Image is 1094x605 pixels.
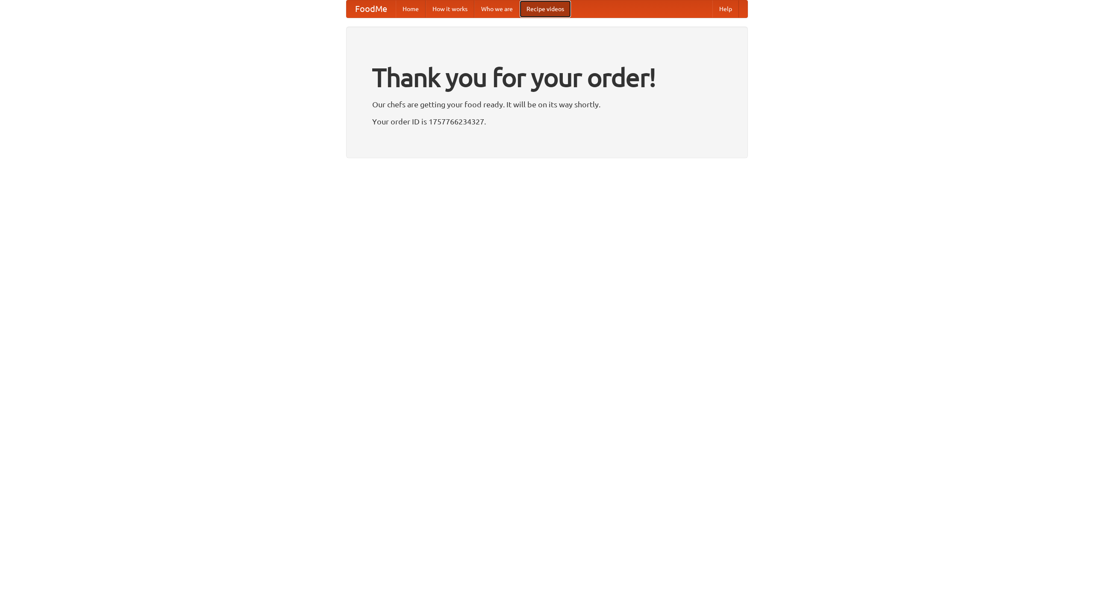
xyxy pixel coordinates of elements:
a: How it works [426,0,474,18]
a: Help [712,0,739,18]
a: FoodMe [347,0,396,18]
p: Your order ID is 1757766234327. [372,115,722,128]
a: Home [396,0,426,18]
a: Recipe videos [520,0,571,18]
a: Who we are [474,0,520,18]
p: Our chefs are getting your food ready. It will be on its way shortly. [372,98,722,111]
h1: Thank you for your order! [372,57,722,98]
